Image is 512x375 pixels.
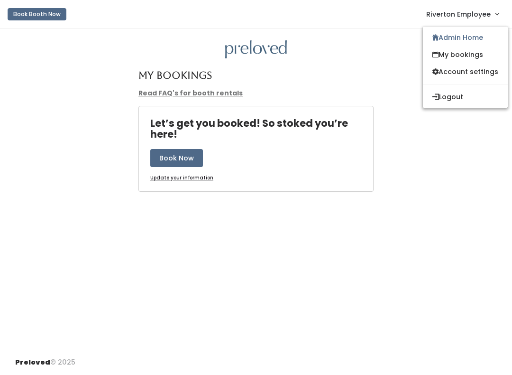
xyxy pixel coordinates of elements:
[426,9,491,19] span: Riverton Employee
[138,88,243,98] a: Read FAQ's for booth rentals
[8,4,66,25] a: Book Booth Now
[423,29,508,46] a: Admin Home
[423,63,508,80] a: Account settings
[423,88,508,105] button: Logout
[15,350,75,367] div: © 2025
[150,149,203,167] button: Book Now
[150,118,373,140] h4: Let’s get you booked! So stoked you’re here!
[423,46,508,63] a: My bookings
[8,8,66,20] button: Book Booth Now
[417,4,508,24] a: Riverton Employee
[15,357,50,367] span: Preloved
[150,174,213,181] u: Update your information
[138,70,212,81] h4: My Bookings
[150,175,213,182] a: Update your information
[225,40,287,59] img: preloved logo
